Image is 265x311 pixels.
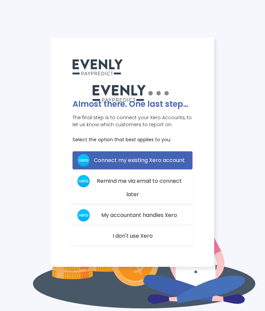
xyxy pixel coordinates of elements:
img: xero-logo.b336bf23.png [77,209,90,222]
span: I don't use Xero [113,232,153,240]
button: Remind me via email to connect later [73,172,192,204]
a: I don't use Xero [73,227,192,245]
button: My accountant handles Xero [73,206,192,224]
img: paypredict-logo.35daba0e.svg [93,80,146,107]
span: My accountant handles Xero [101,211,177,219]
